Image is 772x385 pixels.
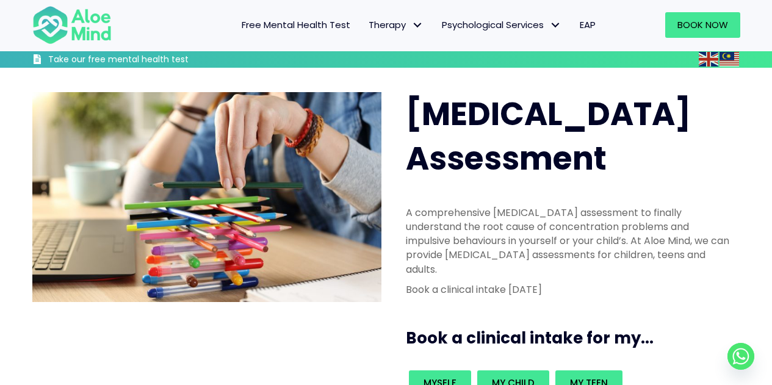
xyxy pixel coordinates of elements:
a: EAP [571,12,605,38]
a: English [699,52,720,66]
p: A comprehensive [MEDICAL_DATA] assessment to finally understand the root cause of concentration p... [406,206,733,276]
span: Psychological Services: submenu [547,16,565,34]
a: TherapyTherapy: submenu [359,12,433,38]
span: [MEDICAL_DATA] Assessment [406,92,691,181]
h3: Take our free mental health test [48,54,254,66]
img: en [699,52,718,67]
img: ms [720,52,739,67]
img: Aloe mind Logo [32,5,112,45]
span: EAP [580,18,596,31]
span: Therapy: submenu [409,16,427,34]
span: Free Mental Health Test [242,18,350,31]
a: Book Now [665,12,740,38]
nav: Menu [128,12,605,38]
a: Free Mental Health Test [233,12,359,38]
a: Malay [720,52,740,66]
a: Psychological ServicesPsychological Services: submenu [433,12,571,38]
a: Whatsapp [727,343,754,370]
span: Therapy [369,18,424,31]
img: Aloe Mind Malaysia | Mental Healthcare Services in Malaysia and Singapore [32,92,381,301]
h3: Book a clinical intake for my... [406,327,745,349]
a: Take our free mental health test [32,54,254,68]
span: Book Now [677,18,728,31]
p: Book a clinical intake [DATE] [406,282,733,297]
span: Psychological Services [442,18,561,31]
